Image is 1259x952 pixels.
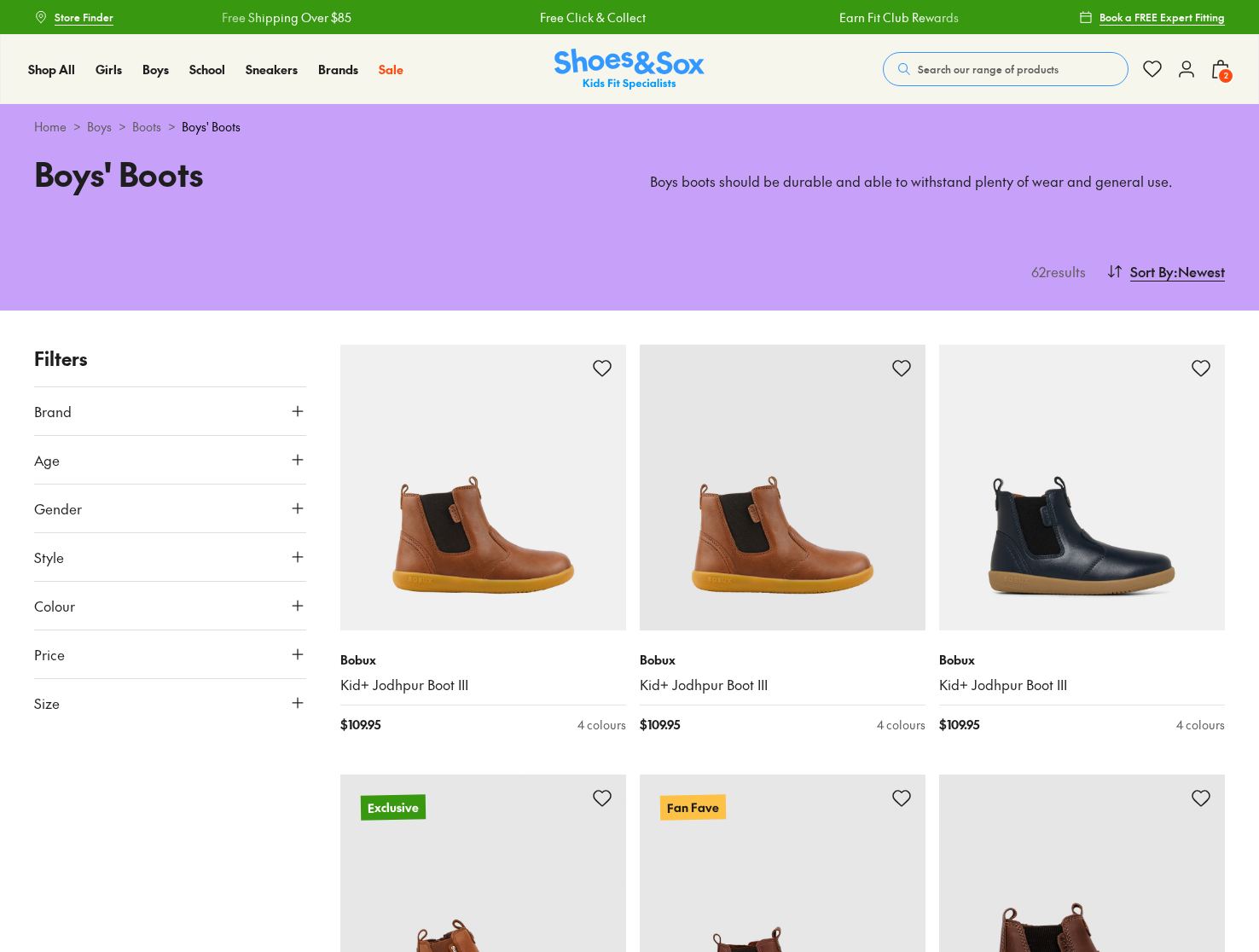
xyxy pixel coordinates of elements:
span: Boys' Boots [182,118,241,136]
div: > > > [34,118,1225,136]
a: Kid+ Jodhpur Boot III [939,676,1225,694]
span: Size [34,693,60,713]
button: Sort By:Newest [1106,253,1225,290]
button: Age [34,436,306,484]
a: Boys [142,61,169,78]
a: Store Finder [34,2,113,32]
a: Sneakers [246,61,298,78]
p: Exclusive [361,794,426,820]
a: Home [34,118,67,136]
span: Age [34,450,60,470]
button: 2 [1210,50,1231,88]
span: Style [34,547,64,567]
a: Kid+ Jodhpur Boot III [640,676,925,694]
div: 4 colours [577,716,626,734]
a: Kid+ Jodhpur Boot III [340,676,626,694]
span: Sneakers [246,61,298,78]
span: $ 109.95 [640,716,680,734]
div: 4 colours [877,716,925,734]
a: Brands [318,61,358,78]
span: Search our range of products [918,61,1059,77]
span: Store Finder [55,9,113,25]
span: 2 [1217,67,1234,84]
span: Gender [34,498,82,519]
img: SNS_Logo_Responsive.svg [554,49,705,90]
a: Boys [87,118,112,136]
span: Sale [379,61,403,78]
span: $ 109.95 [340,716,380,734]
button: Colour [34,582,306,630]
span: Colour [34,595,75,616]
a: Boots [132,118,161,136]
span: School [189,61,225,78]
span: : Newest [1174,261,1225,282]
p: Bobux [340,651,626,669]
a: Free Shipping Over $85 [221,9,351,26]
a: Shoes & Sox [554,49,705,90]
h1: Boys' Boots [34,149,609,198]
p: Bobux [939,651,1225,669]
button: Price [34,630,306,678]
a: Earn Fit Club Rewards [838,9,958,26]
span: Girls [96,61,122,78]
a: Free Click & Collect [539,9,645,26]
p: 62 results [1024,261,1086,282]
button: Brand [34,387,306,435]
span: Sort By [1130,261,1174,282]
a: Book a FREE Expert Fitting [1079,2,1225,32]
a: Girls [96,61,122,78]
span: Book a FREE Expert Fitting [1099,9,1225,25]
span: Brand [34,401,72,421]
a: School [189,61,225,78]
p: Fan Fave [660,794,726,820]
span: $ 109.95 [939,716,979,734]
button: Gender [34,485,306,532]
span: Brands [318,61,358,78]
p: Filters [34,345,306,373]
span: Price [34,644,65,665]
button: Search our range of products [883,52,1128,86]
button: Style [34,533,306,581]
p: Boys boots should be durable and able to withstand plenty of wear and general use. [650,172,1225,191]
button: Size [34,679,306,727]
a: Shop All [28,61,75,78]
p: Bobux [640,651,925,669]
span: Shop All [28,61,75,78]
a: Sale [379,61,403,78]
span: Boys [142,61,169,78]
div: 4 colours [1176,716,1225,734]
